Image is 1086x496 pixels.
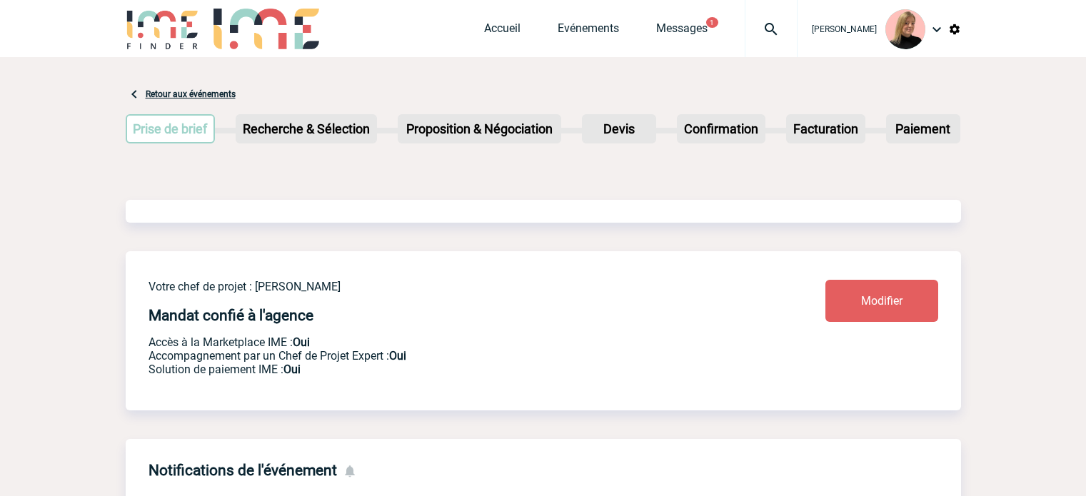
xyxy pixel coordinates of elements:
h4: Notifications de l'événement [149,462,337,479]
a: Evénements [558,21,619,41]
button: 1 [706,17,718,28]
b: Oui [293,335,310,349]
a: Retour aux événements [146,89,236,99]
a: Messages [656,21,708,41]
p: Paiement [888,116,959,142]
img: IME-Finder [126,9,200,49]
b: Oui [389,349,406,363]
span: [PERSON_NAME] [812,24,877,34]
p: Accès à la Marketplace IME : [149,335,741,349]
p: Conformité aux process achat client, Prise en charge de la facturation, Mutualisation de plusieur... [149,363,741,376]
p: Devis [583,116,655,142]
h4: Mandat confié à l'agence [149,307,313,324]
p: Proposition & Négociation [399,116,560,142]
span: Modifier [861,294,903,308]
p: Prestation payante [149,349,741,363]
p: Prise de brief [127,116,214,142]
a: Accueil [484,21,521,41]
img: 131233-0.png [885,9,925,49]
p: Facturation [788,116,864,142]
p: Recherche & Sélection [237,116,376,142]
p: Confirmation [678,116,764,142]
p: Votre chef de projet : [PERSON_NAME] [149,280,741,293]
b: Oui [283,363,301,376]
